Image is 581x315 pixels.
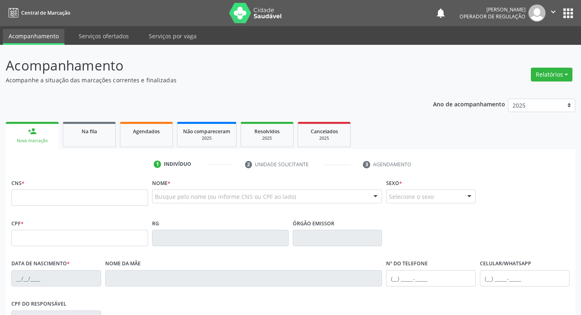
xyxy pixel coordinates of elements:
label: Data de nascimento [11,258,70,270]
span: Operador de regulação [459,13,526,20]
span: Cancelados [311,128,338,135]
button: Relatórios [531,68,572,82]
label: CPF do responsável [11,298,66,311]
div: 2025 [247,135,287,141]
label: CPF [11,217,24,230]
label: Nº do Telefone [386,258,428,270]
input: (__) _____-_____ [386,270,476,286]
label: Sexo [386,177,402,189]
a: Serviços por vaga [143,29,202,43]
p: Ano de acompanhamento [433,99,505,109]
span: Selecione o sexo [389,192,434,201]
div: 2025 [183,135,230,141]
div: Nova marcação [11,138,53,144]
a: Central de Marcação [6,6,70,20]
p: Acompanhamento [6,55,404,76]
span: Agendados [133,128,160,135]
img: img [528,4,546,22]
label: RG [152,217,159,230]
a: Acompanhamento [3,29,64,45]
div: [PERSON_NAME] [459,6,526,13]
label: Nome da mãe [105,258,141,270]
input: __/__/____ [11,270,101,286]
div: Indivíduo [164,161,191,168]
a: Serviços ofertados [73,29,135,43]
input: (__) _____-_____ [480,270,570,286]
span: Não compareceram [183,128,230,135]
span: Na fila [82,128,97,135]
i:  [549,7,558,16]
button: apps [561,6,575,20]
div: 2025 [304,135,345,141]
div: 1 [154,161,161,168]
span: Resolvidos [254,128,280,135]
label: Nome [152,177,170,189]
label: CNS [11,177,24,189]
button: notifications [435,7,446,19]
button:  [546,4,561,22]
span: Busque pelo nome (ou informe CNS ou CPF ao lado) [155,192,296,201]
div: person_add [28,127,37,136]
label: Celular/WhatsApp [480,258,531,270]
p: Acompanhe a situação das marcações correntes e finalizadas [6,76,404,84]
span: Central de Marcação [21,9,70,16]
label: Órgão emissor [293,217,334,230]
